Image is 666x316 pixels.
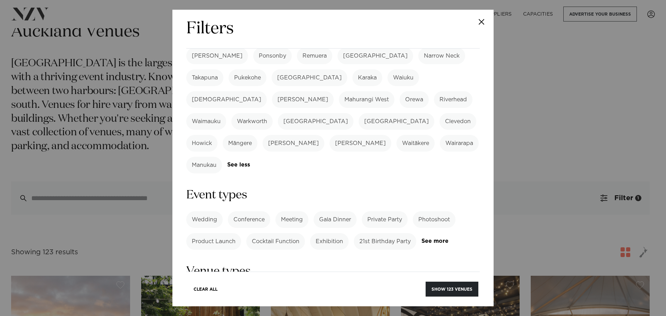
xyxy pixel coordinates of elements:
label: [DEMOGRAPHIC_DATA] [186,91,267,108]
label: Karaka [352,69,382,86]
label: Mahurangi West [339,91,394,108]
button: Close [469,10,494,34]
label: Manukau [186,157,222,173]
label: [PERSON_NAME] [272,91,334,108]
label: Exhibition [310,233,349,250]
label: Orewa [400,91,429,108]
button: Show 123 venues [426,282,478,297]
label: Remuera [297,48,332,64]
h3: Event types [186,187,480,203]
label: Meeting [275,211,308,228]
h3: Venue types [186,264,480,279]
label: Ponsonby [253,48,292,64]
label: Cocktail Function [246,233,305,250]
label: Waitākere [396,135,435,152]
label: Waimauku [186,113,226,130]
label: Private Party [362,211,408,228]
label: [GEOGRAPHIC_DATA] [278,113,353,130]
label: 21st Birthday Party [354,233,416,250]
label: Warkworth [231,113,273,130]
label: Clevedon [439,113,476,130]
label: Conference [228,211,270,228]
label: Waiuku [387,69,419,86]
label: Product Launch [186,233,241,250]
label: Takapuna [186,69,223,86]
h2: Filters [186,18,234,40]
label: Narrow Neck [418,48,465,64]
label: [PERSON_NAME] [263,135,324,152]
label: [GEOGRAPHIC_DATA] [338,48,413,64]
label: Pukekohe [229,69,266,86]
label: [PERSON_NAME] [330,135,391,152]
label: [GEOGRAPHIC_DATA] [272,69,347,86]
label: Māngere [223,135,257,152]
label: [GEOGRAPHIC_DATA] [359,113,434,130]
label: Gala Dinner [314,211,357,228]
button: Clear All [188,282,223,297]
label: Wairarapa [440,135,479,152]
label: Photoshoot [413,211,455,228]
label: [PERSON_NAME] [186,48,248,64]
label: Wedding [186,211,223,228]
label: Riverhead [434,91,472,108]
label: Howick [186,135,217,152]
